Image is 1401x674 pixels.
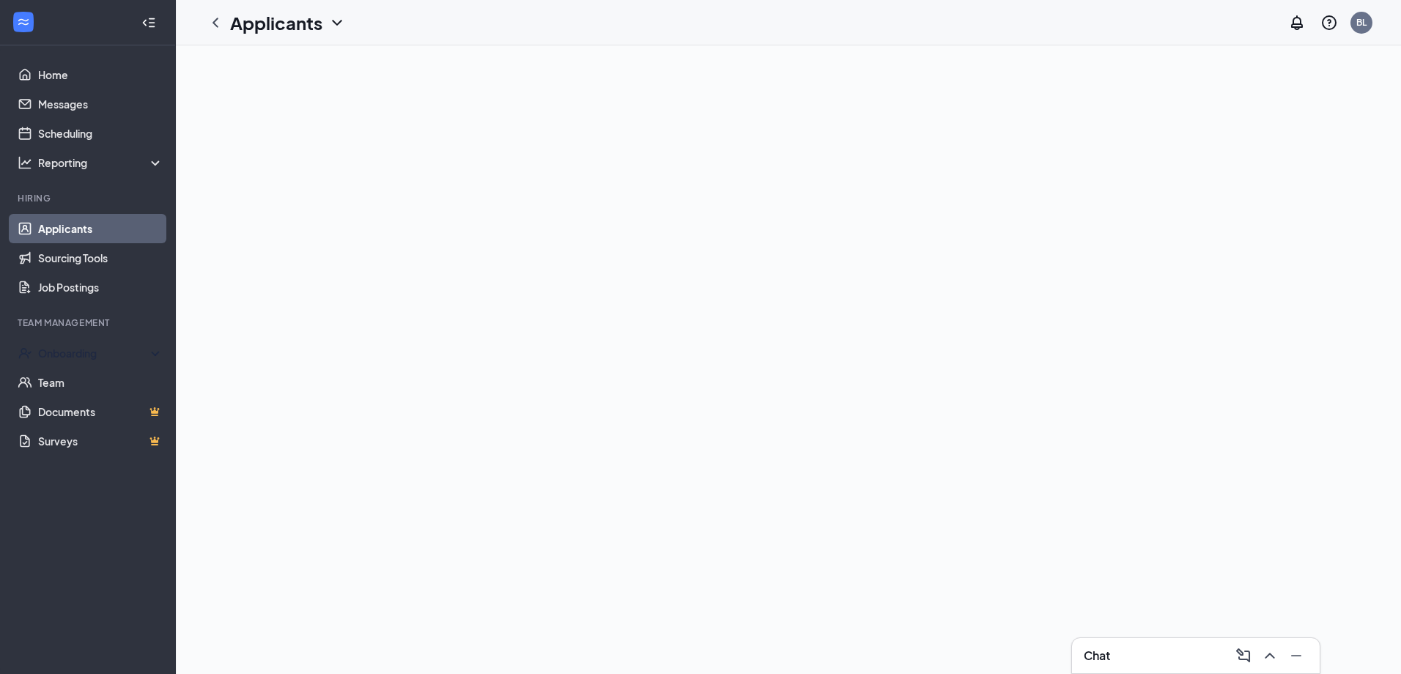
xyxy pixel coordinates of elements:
[207,14,224,32] svg: ChevronLeft
[38,214,163,243] a: Applicants
[1261,647,1279,664] svg: ChevronUp
[1084,648,1110,664] h3: Chat
[38,368,163,397] a: Team
[141,15,156,30] svg: Collapse
[1258,644,1282,667] button: ChevronUp
[38,273,163,302] a: Job Postings
[38,155,164,170] div: Reporting
[16,15,31,29] svg: WorkstreamLogo
[38,397,163,426] a: DocumentsCrown
[328,14,346,32] svg: ChevronDown
[18,346,32,360] svg: UserCheck
[1232,644,1255,667] button: ComposeMessage
[38,60,163,89] a: Home
[18,316,160,329] div: Team Management
[1235,647,1252,664] svg: ComposeMessage
[38,426,163,456] a: SurveysCrown
[1284,644,1308,667] button: Minimize
[38,89,163,119] a: Messages
[1288,14,1306,32] svg: Notifications
[38,346,151,360] div: Onboarding
[1287,647,1305,664] svg: Minimize
[18,192,160,204] div: Hiring
[18,155,32,170] svg: Analysis
[1320,14,1338,32] svg: QuestionInfo
[230,10,322,35] h1: Applicants
[38,119,163,148] a: Scheduling
[1356,16,1367,29] div: BL
[38,243,163,273] a: Sourcing Tools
